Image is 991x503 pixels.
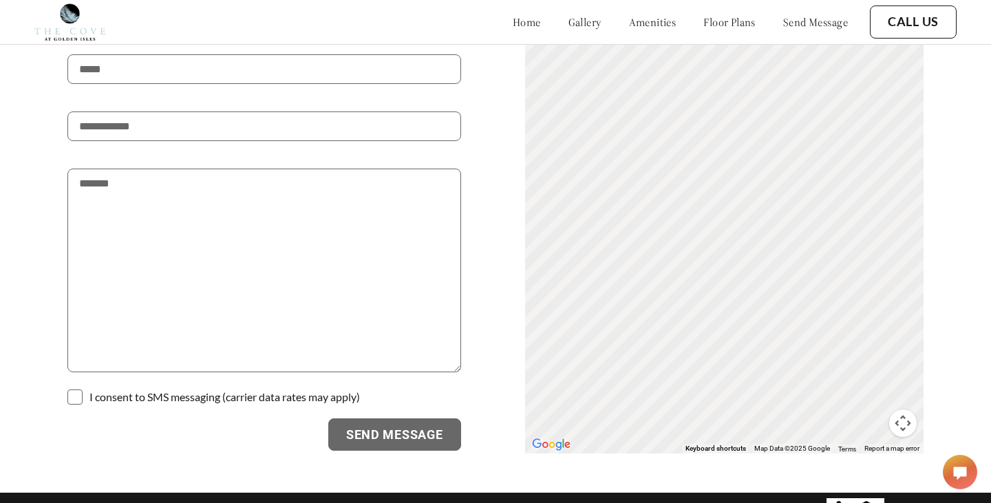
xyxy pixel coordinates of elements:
a: gallery [568,15,601,29]
a: Report a map error [864,445,919,452]
span: Map Data ©2025 Google [754,445,830,452]
button: Call Us [870,6,957,39]
a: send message [783,15,848,29]
a: Call Us [888,14,939,30]
button: Send Message [328,418,461,451]
img: Google [529,436,574,453]
img: cove_at_golden_isles_logo.png [34,3,105,41]
button: Keyboard shortcuts [685,444,746,453]
button: Map camera controls [889,409,917,437]
a: Open this area in Google Maps (opens a new window) [529,436,574,453]
a: amenities [629,15,676,29]
a: floor plans [703,15,756,29]
a: Terms (opens in new tab) [838,445,856,453]
a: home [513,15,541,29]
